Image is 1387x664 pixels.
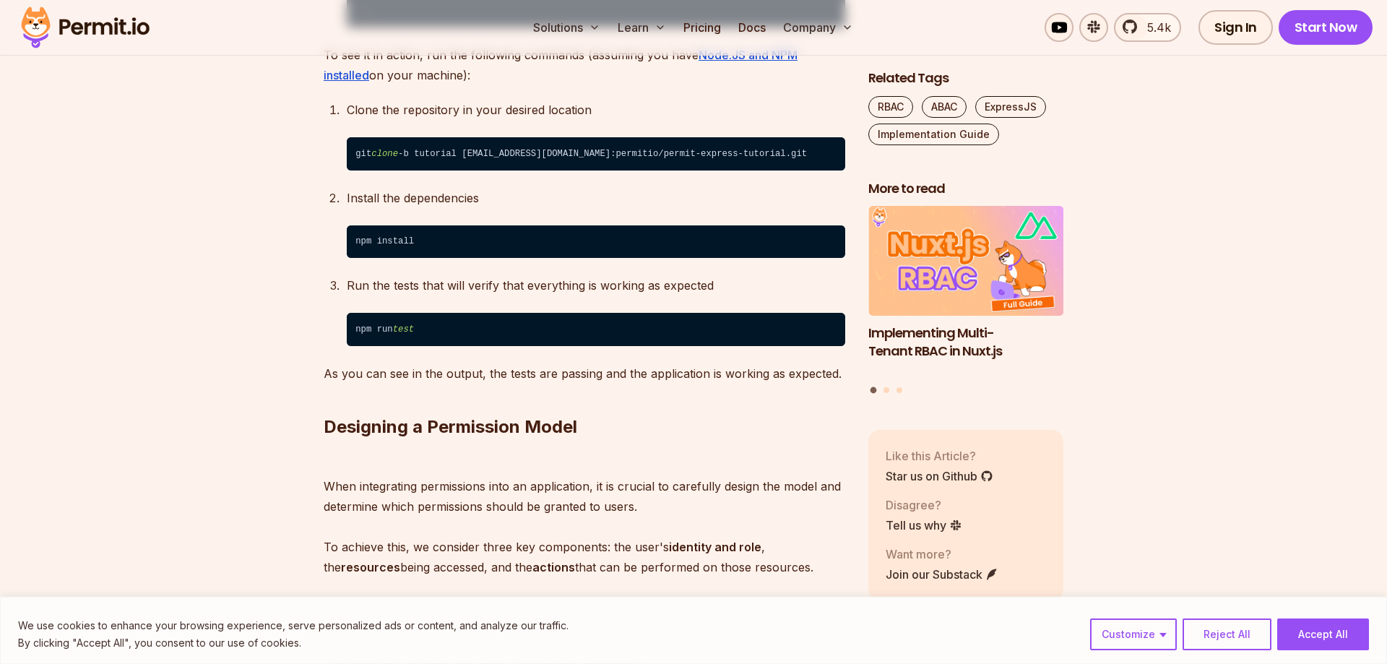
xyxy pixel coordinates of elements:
p: Run the tests that will verify that everything is working as expected [347,275,845,296]
strong: actions [532,560,575,574]
a: Tell us why [886,517,962,534]
p: Disagree? [886,496,962,514]
a: ABAC [922,96,967,118]
p: As you can see in the output, the tests are passing and the application is working as expected. [324,363,845,384]
strong: resources [341,560,400,574]
a: Sign In [1198,10,1273,45]
a: Join our Substack [886,566,998,583]
a: ExpressJS [975,96,1046,118]
a: Pricing [678,13,727,42]
img: Permit logo [14,3,156,52]
button: Go to slide 3 [896,387,902,393]
a: RBAC [868,96,913,118]
code: git -b tutorial [EMAIL_ADDRESS][DOMAIN_NAME]:permitio/permit-express-tutorial.git [347,137,845,171]
button: Go to slide 1 [870,387,877,394]
h2: Designing a Permission Model [324,358,845,439]
span: clone [371,149,398,159]
p: Want more? [886,546,998,563]
p: We use cookies to enhance your browsing experience, serve personalized ads or content, and analyz... [18,617,569,634]
span: 5.4k [1138,19,1171,36]
div: Posts [868,207,1063,396]
a: Docs [733,13,772,42]
a: 5.4k [1114,13,1181,42]
a: Star us on Github [886,467,993,485]
code: npm install [347,225,845,259]
button: Company [777,13,859,42]
p: By clicking "Accept All", you consent to our use of cookies. [18,634,569,652]
p: Install the dependencies [347,188,845,208]
h3: Implementing Multi-Tenant RBAC in Nuxt.js [868,324,1063,361]
img: Implementing Multi-Tenant RBAC in Nuxt.js [868,207,1063,316]
code: npm run [347,313,845,346]
p: Clone the repository in your desired location [347,100,845,120]
button: Go to slide 2 [883,387,889,393]
button: Reject All [1183,618,1271,650]
p: To see it in action, run the following commands (assuming you have on your machine): [324,45,845,85]
h2: Related Tags [868,69,1063,87]
button: Accept All [1277,618,1369,650]
h2: More to read [868,180,1063,198]
button: Solutions [527,13,606,42]
strong: identity and role [669,540,761,554]
a: Implementing Multi-Tenant RBAC in Nuxt.jsImplementing Multi-Tenant RBAC in Nuxt.js [868,207,1063,379]
button: Learn [612,13,672,42]
button: Customize [1090,618,1177,650]
a: Start Now [1279,10,1373,45]
a: Implementation Guide [868,124,999,145]
li: 1 of 3 [868,207,1063,379]
p: When integrating permissions into an application, it is crucial to carefully design the model and... [324,456,845,618]
span: test [393,324,414,335]
p: Like this Article? [886,447,993,465]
